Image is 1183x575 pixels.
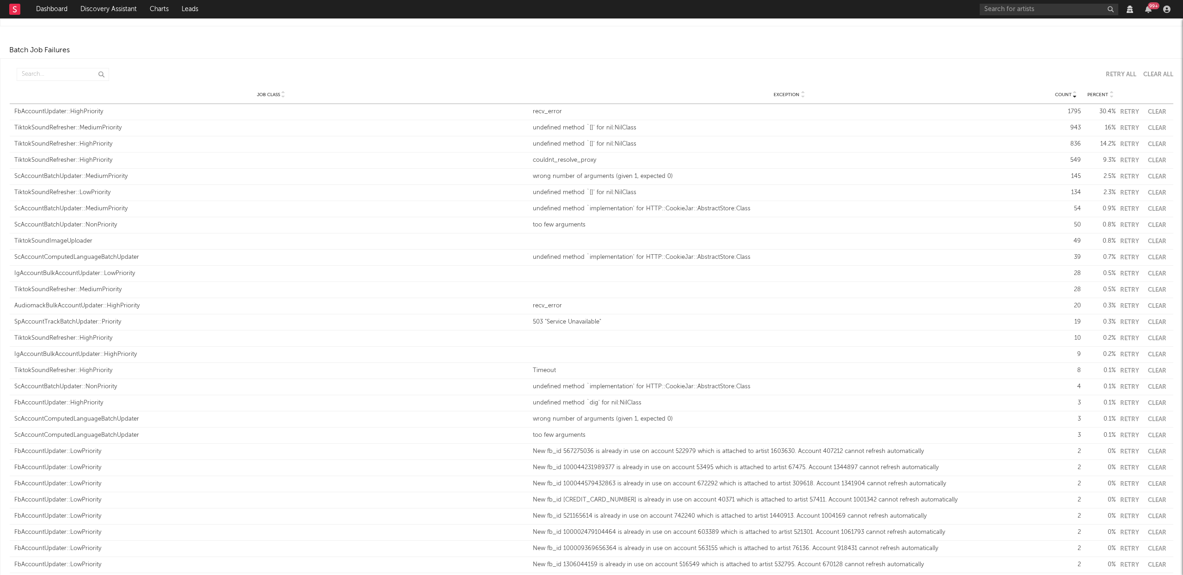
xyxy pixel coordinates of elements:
div: 3 [1051,431,1081,440]
button: Clear [1148,222,1166,228]
input: Search... [17,68,109,81]
button: Clear All [1136,72,1173,78]
div: New fb_id 100002479104464 is already in use on account 603389 which is attached to artist 521301.... [533,528,1047,537]
div: Retry All [1106,72,1136,78]
div: undefined method `[]' for nil:NilClass [533,123,1047,133]
div: undefined method `implementation' for HTTP::CookieJar::AbstractStore:Class [533,253,1047,262]
div: 0.1 % [1085,431,1116,440]
div: TiktokSoundImageUploader [14,237,528,246]
button: Retry [1120,465,1139,471]
button: Retry [1120,384,1139,390]
div: 0 % [1085,528,1116,537]
button: Retry [1120,222,1139,228]
button: Retry [1120,368,1139,374]
div: IgAccountBulkAccountUpdater::HighPriority [14,350,528,359]
button: Clear [1148,530,1166,536]
div: 0.9 % [1085,204,1116,214]
div: 2 [1051,512,1081,521]
div: FbAccountUpdater::LowPriority [14,544,528,553]
input: Search for artists [980,4,1118,15]
button: Retry [1120,562,1139,568]
div: FbAccountUpdater::LowPriority [14,495,528,505]
div: 0 % [1085,447,1116,456]
div: 20 [1051,301,1081,311]
div: ScAccountComputedLanguageBatchUpdater [14,431,528,440]
div: 943 [1051,123,1081,133]
div: 54 [1051,204,1081,214]
div: 0 % [1085,463,1116,472]
button: Retry [1120,255,1139,261]
div: TiktokSoundRefresher::MediumPriority [14,285,528,294]
div: 9 [1051,350,1081,359]
div: IgAccountBulkAccountUpdater::LowPriority [14,269,528,278]
button: Retry [1120,530,1139,536]
div: FbAccountUpdater::LowPriority [14,528,528,537]
div: FbAccountUpdater::LowPriority [14,479,528,489]
div: New fb_id 100009369656364 is already in use on account 563155 which is attached to artist 76136. ... [533,544,1047,553]
button: Retry [1120,433,1139,439]
div: 503 "Service Unavailable" [533,318,1047,327]
button: Retry [1120,546,1139,552]
button: Clear [1148,368,1166,374]
div: too few arguments [533,431,1047,440]
div: FbAccountUpdater::HighPriority [14,107,528,116]
div: ScAccountBatchUpdater::MediumPriority [14,204,528,214]
div: 0.1 % [1085,366,1116,375]
button: Clear [1148,562,1166,568]
div: 0.3 % [1085,301,1116,311]
div: TiktokSoundRefresher::HighPriority [14,334,528,343]
button: Retry [1120,287,1139,293]
button: Clear [1148,400,1166,406]
div: 0.5 % [1085,269,1116,278]
div: undefined method `dig' for nil:NilClass [533,398,1047,408]
button: Retry [1120,352,1139,358]
div: undefined method `implementation' for HTTP::CookieJar::AbstractStore:Class [533,382,1047,391]
div: ScAccountComputedLanguageBatchUpdater [14,415,528,424]
div: 145 [1051,172,1081,181]
div: 0 % [1085,560,1116,569]
div: 30.4 % [1085,107,1116,116]
div: wrong number of arguments (given 1, expected 0) [533,415,1047,424]
button: Clear [1148,255,1166,261]
div: 134 [1051,188,1081,197]
div: ScAccountComputedLanguageBatchUpdater [14,253,528,262]
div: TiktokSoundRefresher::LowPriority [14,188,528,197]
button: Clear [1148,514,1166,520]
div: 8 [1051,366,1081,375]
div: 39 [1051,253,1081,262]
div: 28 [1051,285,1081,294]
div: 99 + [1148,2,1159,9]
div: undefined method `[]' for nil:NilClass [533,188,1047,197]
div: 0.1 % [1085,382,1116,391]
button: Clear [1148,239,1166,245]
div: 0 % [1085,544,1116,553]
div: 0.5 % [1085,285,1116,294]
button: Retry [1120,481,1139,487]
div: 19 [1051,318,1081,327]
div: TiktokSoundRefresher::HighPriority [14,156,528,165]
div: 2 [1051,447,1081,456]
button: Retry [1120,158,1139,164]
button: Clear [1148,546,1166,552]
button: Clear [1148,416,1166,422]
div: 3 [1051,398,1081,408]
div: FbAccountUpdater::LowPriority [14,560,528,569]
button: Clear [1148,352,1166,358]
div: New fb_id 100044231989377 is already in use on account 53495 which is attached to artist 67475. A... [533,463,1047,472]
div: 28 [1051,269,1081,278]
div: 0.8 % [1085,220,1116,230]
button: Clear [1148,384,1166,390]
div: SpAccountTrackBatchUpdater::Priority [14,318,528,327]
button: Retry [1120,125,1139,131]
div: 0.8 % [1085,237,1116,246]
button: Retry All [1099,72,1136,78]
div: 0 % [1085,495,1116,505]
button: Clear [1148,449,1166,455]
span: Exception [774,92,799,98]
div: ScAccountBatchUpdater::MediumPriority [14,172,528,181]
div: 2.3 % [1085,188,1116,197]
div: FbAccountUpdater::HighPriority [14,398,528,408]
div: New fb_id 521165614 is already in use on account 742240 which is attached to artist 1440913. Acco... [533,512,1047,521]
button: Clear [1148,303,1166,309]
div: too few arguments [533,220,1047,230]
